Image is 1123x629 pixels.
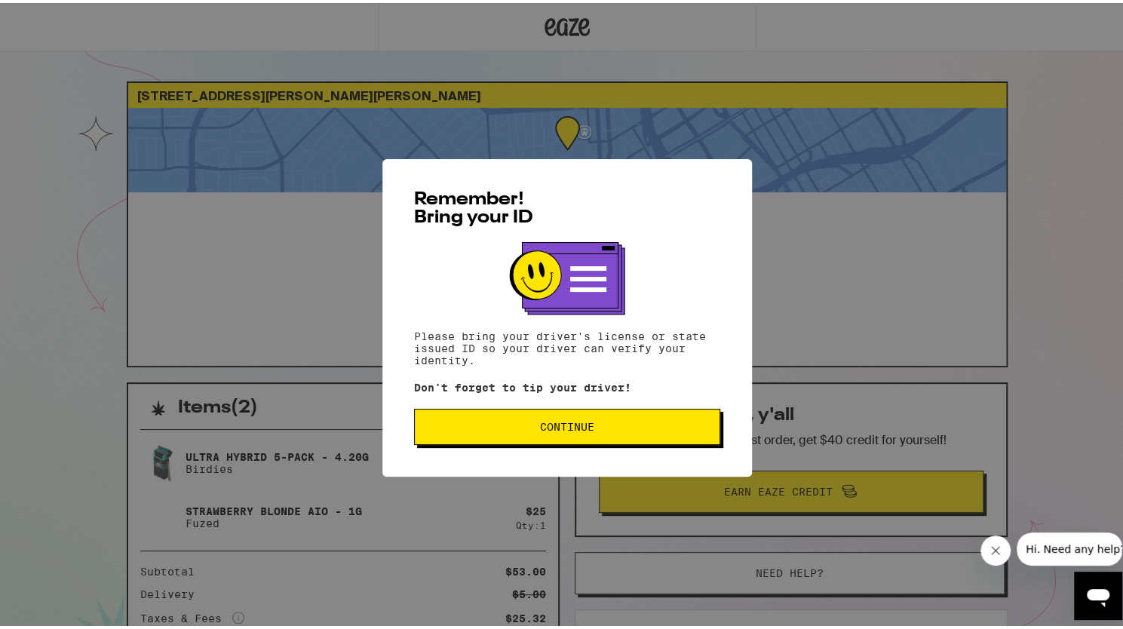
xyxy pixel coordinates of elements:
p: Please bring your driver's license or state issued ID so your driver can verify your identity. [414,327,720,364]
span: Remember! Bring your ID [414,188,533,224]
iframe: Message from company [1017,529,1122,563]
span: Hi. Need any help? [9,11,109,23]
p: Don't forget to tip your driver! [414,379,720,391]
iframe: Button to launch messaging window [1074,569,1122,617]
iframe: Close message [980,532,1011,563]
button: Continue [414,406,720,442]
span: Continue [540,419,594,429]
